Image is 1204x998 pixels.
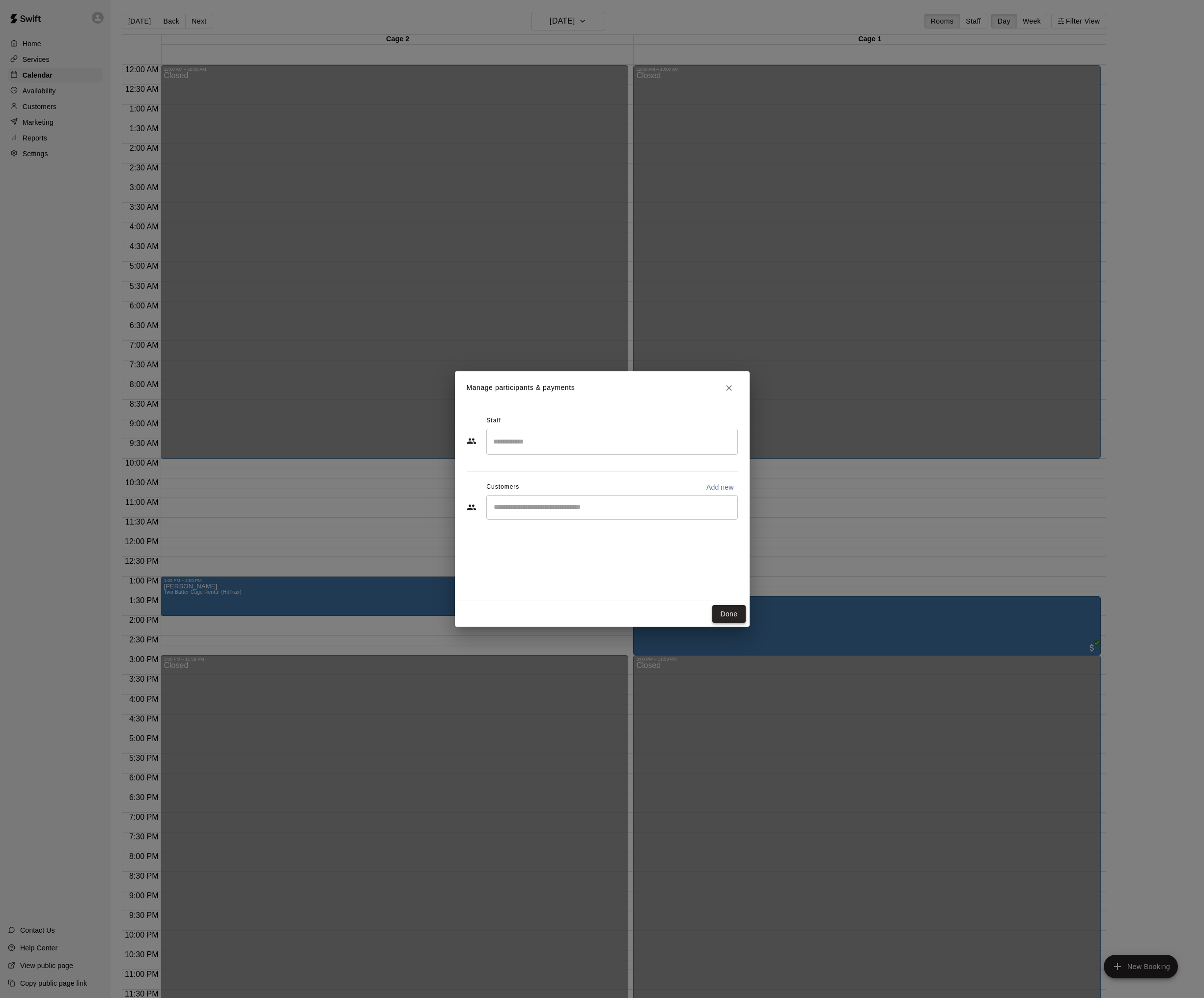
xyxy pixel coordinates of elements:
button: Add new [702,479,738,495]
span: Customers [486,479,519,495]
svg: Customers [467,502,476,512]
div: Search staff [486,429,738,455]
button: Close [720,379,738,397]
div: Start typing to search customers... [486,495,738,520]
p: Manage participants & payments [467,383,575,393]
span: Staff [486,413,501,429]
svg: Staff [467,436,476,446]
p: Add new [706,482,734,492]
button: Done [712,605,745,623]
